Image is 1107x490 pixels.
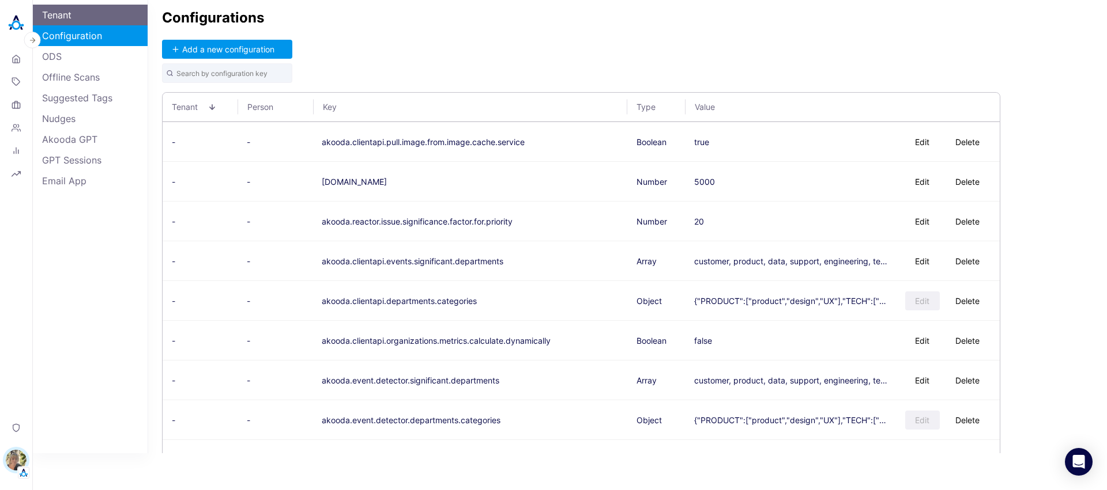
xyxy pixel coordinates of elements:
a: Akooda GPT [33,129,148,150]
input: Search by configuration key [162,63,292,83]
span: - [172,336,175,345]
th: Type [627,93,686,121]
div: 20 [694,216,704,226]
th: Key [314,93,627,121]
th: Value [686,93,999,121]
a: GPT Sessions [33,150,148,170]
button: Add a new configuration [162,40,292,59]
button: Delete [944,371,991,390]
span: - [247,177,250,187]
button: Delete [944,411,991,430]
button: akooda.clientapi.pull.image.from.image.cache.service [322,137,525,147]
button: akooda.clientapi.organizations.metrics.calculate.dynamically [322,336,551,345]
button: akooda.event.detector.significant.departments [322,375,499,385]
span: - [172,216,175,226]
button: Edit [905,411,940,430]
a: ODS [33,46,148,67]
button: Alisa FaingoldTenant Logo [5,445,28,478]
div: 5000 [694,177,715,187]
span: Boolean [637,137,667,147]
button: akooda.event.detector.departments.categories [322,415,500,425]
a: Nudges [33,108,148,129]
img: Akooda Logo [5,12,28,35]
span: Tenant [172,102,208,112]
button: Edit [905,212,940,231]
th: Person [238,93,314,121]
button: Delete [944,172,991,191]
span: - [247,415,250,425]
span: - [172,177,175,187]
span: Number [637,177,667,187]
button: Edit [905,331,940,350]
div: Open Intercom Messenger [1065,448,1093,476]
a: Tenant [33,5,148,25]
span: - [172,375,175,385]
button: akooda.clientapi.departments.categories [322,296,477,306]
span: - [247,216,250,226]
span: Object [637,296,662,306]
div: customer, product, data, support, engineering, technology, eng, platform, engine, development, re... [694,256,891,266]
span: Array [637,375,657,385]
span: - [247,336,250,345]
span: - [247,256,250,266]
button: Delete [944,132,991,151]
button: Delete [944,212,991,231]
span: Key [323,102,610,112]
span: - [247,296,250,306]
a: Suggested Tags [33,88,148,108]
img: Alisa Faingold [6,450,27,470]
span: Number [637,216,667,226]
a: Configuration [33,25,148,46]
span: - [247,375,250,385]
button: [DOMAIN_NAME] [322,177,387,187]
span: - [247,137,250,147]
button: Delete [944,331,991,350]
h2: Configurations [162,9,1093,26]
div: {"PRODUCT":["product","design","UX"],"TECH":["data","engineering","eng","platform","research","da... [694,415,891,425]
span: - [172,415,175,425]
button: Edit [905,450,940,469]
button: Edit [905,291,940,310]
span: - [172,137,175,147]
div: true [694,137,709,147]
button: Edit [905,132,940,151]
button: Delete [944,291,991,310]
div: {"PRODUCT":["product","design","UX"],"TECH":["data","engineering","eng","platform","research","da... [694,296,891,306]
span: - [172,296,175,306]
span: Boolean [637,336,667,345]
a: Offline Scans [33,67,148,88]
span: Object [637,415,662,425]
img: Tenant Logo [18,467,29,478]
span: Person [247,102,284,112]
button: Edit [905,371,940,390]
button: Edit [905,252,940,271]
button: Delete [944,252,991,271]
div: false [694,336,712,345]
button: akooda.reactor.issue.significance.factor.for.priority [322,216,513,226]
button: akooda.clientapi.events.significant.departments [322,256,503,266]
span: Array [637,256,657,266]
div: customer, product, data, support, engineering, technology, eng, platform, engine, development, re... [694,375,891,385]
span: - [172,256,175,266]
button: Delete [944,450,991,469]
a: Email App [33,170,148,191]
button: Edit [905,172,940,191]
